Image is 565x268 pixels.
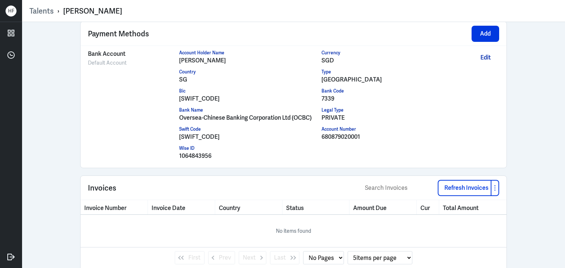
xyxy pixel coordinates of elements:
div: PRIVATE [321,113,464,122]
div: 680879020001 [321,133,464,141]
div: Bank Name [179,107,322,113]
a: Talents [29,6,54,16]
div: Legal Type [321,107,464,113]
div: SG [179,75,322,84]
div: [SWIFT_CODE] [179,94,322,103]
span: Last [274,253,286,262]
button: Refresh Invoices [438,180,491,196]
div: [SWIFT_CODE] [179,133,322,141]
div: Account Number [321,126,464,133]
div: Country [179,69,322,75]
th: Amount Due [349,200,417,214]
th: Invoice Number [81,200,148,214]
button: Prev [208,251,235,264]
div: Swift Code [179,126,322,133]
th: Toggle SortBy [282,200,350,214]
span: Prev [219,253,231,262]
p: No items found [276,227,311,235]
input: Search Invoices [364,183,438,193]
div: 1064843956 [179,152,322,160]
span: Payment Methods [88,28,149,39]
th: Toggle SortBy [148,200,215,214]
button: Edit [472,50,499,66]
div: Currency [321,50,464,56]
button: Next [239,251,266,264]
div: Bic [179,88,322,94]
th: Toggle SortBy [215,200,282,214]
div: SGD [321,56,464,65]
div: [PERSON_NAME] [63,6,122,16]
div: 7339 [321,94,464,103]
div: Type [321,69,464,75]
span: Next [243,253,256,262]
div: Oversea-Chinese Banking Corporation Ltd (OCBC) [179,113,322,122]
div: [PERSON_NAME] [179,56,322,65]
th: Toggle SortBy [417,200,439,214]
div: Wise ID [179,145,322,152]
span: Default Account [88,59,127,66]
div: [GEOGRAPHIC_DATA] [321,75,464,84]
div: H F [6,6,17,17]
button: Add [472,26,499,42]
div: Invoices [88,182,364,193]
span: First [188,253,200,262]
p: › [54,6,63,16]
div: Account Holder Name [179,50,322,56]
button: Last [270,251,299,264]
p: Bank Account [88,50,150,58]
button: First [175,251,205,264]
th: Total Amount [439,200,507,214]
div: Bank Code [321,88,464,94]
